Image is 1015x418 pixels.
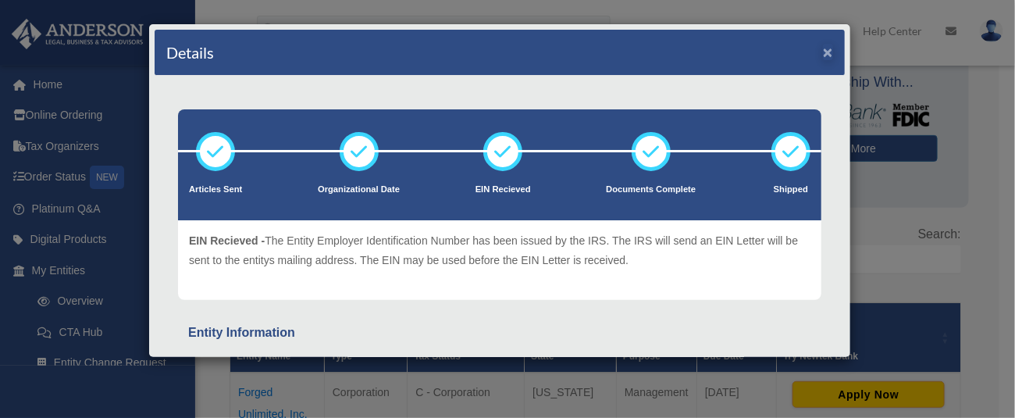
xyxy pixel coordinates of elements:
p: Organizational Date [318,182,400,198]
button: × [823,44,833,60]
p: EIN Recieved [475,182,531,198]
p: The Entity Employer Identification Number has been issued by the IRS. The IRS will send an EIN Le... [189,231,810,270]
h4: Details [166,41,214,63]
span: EIN Recieved - [189,234,265,247]
p: Articles Sent [189,182,242,198]
p: Shipped [771,182,810,198]
div: Entity Information [188,322,811,344]
p: Documents Complete [606,182,696,198]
